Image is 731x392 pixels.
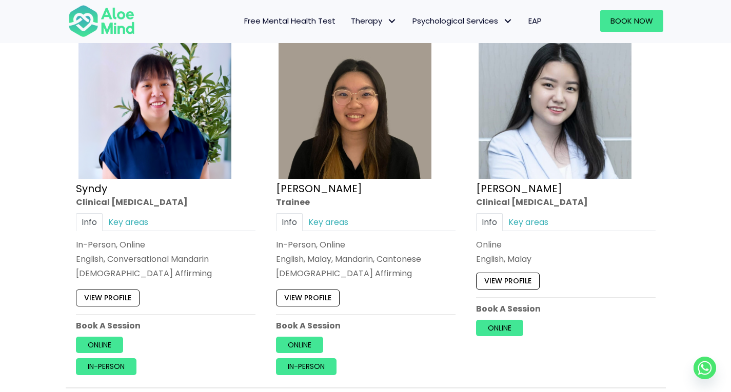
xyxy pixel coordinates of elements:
[412,15,513,26] span: Psychological Services
[476,213,503,231] a: Info
[476,273,540,289] a: View profile
[521,10,549,32] a: EAP
[244,15,335,26] span: Free Mental Health Test
[276,320,456,332] p: Book A Session
[276,358,337,375] a: In-person
[276,196,456,208] div: Trainee
[78,26,231,179] img: Syndy
[276,290,340,306] a: View profile
[276,239,456,251] div: In-Person, Online
[276,213,303,231] a: Info
[276,181,362,195] a: [PERSON_NAME]
[76,181,107,195] a: Syndy
[303,213,354,231] a: Key areas
[76,320,255,332] p: Book A Session
[405,10,521,32] a: Psychological ServicesPsychological Services: submenu
[476,239,656,251] div: Online
[501,14,516,29] span: Psychological Services: submenu
[76,196,255,208] div: Clinical [MEDICAL_DATA]
[276,337,323,353] a: Online
[76,267,255,279] div: [DEMOGRAPHIC_DATA] Affirming
[476,320,523,336] a: Online
[503,213,554,231] a: Key areas
[528,15,542,26] span: EAP
[76,290,140,306] a: View profile
[351,15,397,26] span: Therapy
[476,181,562,195] a: [PERSON_NAME]
[600,10,663,32] a: Book Now
[476,196,656,208] div: Clinical [MEDICAL_DATA]
[476,253,656,265] p: English, Malay
[148,10,549,32] nav: Menu
[236,10,343,32] a: Free Mental Health Test
[68,4,135,38] img: Aloe mind Logo
[385,14,400,29] span: Therapy: submenu
[476,302,656,314] p: Book A Session
[276,267,456,279] div: [DEMOGRAPHIC_DATA] Affirming
[76,337,123,353] a: Online
[479,26,631,179] img: Yen Li Clinical Psychologist
[103,213,154,231] a: Key areas
[76,253,255,265] p: English, Conversational Mandarin
[279,26,431,179] img: Profile – Xin Yi
[76,358,136,375] a: In-person
[694,357,716,379] a: Whatsapp
[76,239,255,251] div: In-Person, Online
[276,253,456,265] p: English, Malay, Mandarin, Cantonese
[343,10,405,32] a: TherapyTherapy: submenu
[610,15,653,26] span: Book Now
[76,213,103,231] a: Info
